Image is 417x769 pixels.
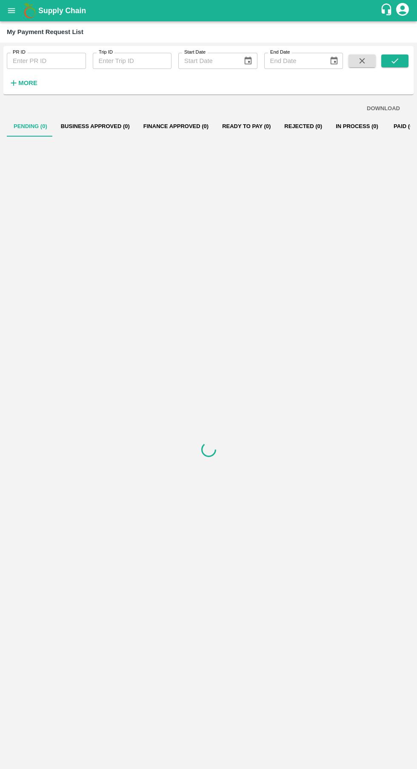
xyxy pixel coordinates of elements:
[270,49,290,56] label: End Date
[13,49,26,56] label: PR ID
[264,53,323,69] input: End Date
[137,116,215,137] button: Finance Approved (0)
[7,76,40,90] button: More
[2,1,21,20] button: open drawer
[363,101,403,116] button: DOWNLOAD
[7,116,54,137] button: Pending (0)
[7,26,83,37] div: My Payment Request List
[329,116,385,137] button: In Process (0)
[395,2,410,20] div: account of current user
[54,116,137,137] button: Business Approved (0)
[7,53,86,69] input: Enter PR ID
[215,116,277,137] button: Ready To Pay (0)
[38,6,86,15] b: Supply Chain
[178,53,237,69] input: Start Date
[18,80,37,86] strong: More
[326,53,342,69] button: Choose date
[380,3,395,18] div: customer-support
[38,5,380,17] a: Supply Chain
[93,53,172,69] input: Enter Trip ID
[277,116,329,137] button: Rejected (0)
[240,53,256,69] button: Choose date
[184,49,206,56] label: Start Date
[99,49,113,56] label: Trip ID
[21,2,38,19] img: logo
